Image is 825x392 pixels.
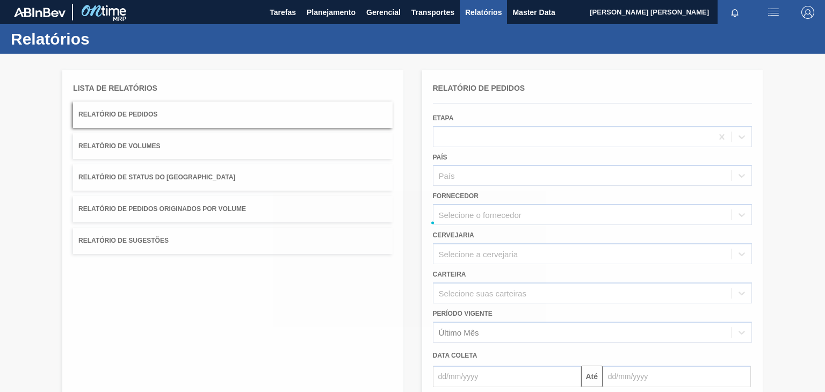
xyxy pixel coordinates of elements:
span: Planejamento [307,6,356,19]
img: userActions [767,6,780,19]
span: Master Data [512,6,555,19]
span: Transportes [411,6,454,19]
img: TNhmsLtSVTkK8tSr43FrP2fwEKptu5GPRR3wAAAABJRU5ErkJggg== [14,8,66,17]
h1: Relatórios [11,33,201,45]
button: Notificações [718,5,752,20]
span: Gerencial [366,6,401,19]
img: Logout [801,6,814,19]
span: Relatórios [465,6,502,19]
span: Tarefas [270,6,296,19]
